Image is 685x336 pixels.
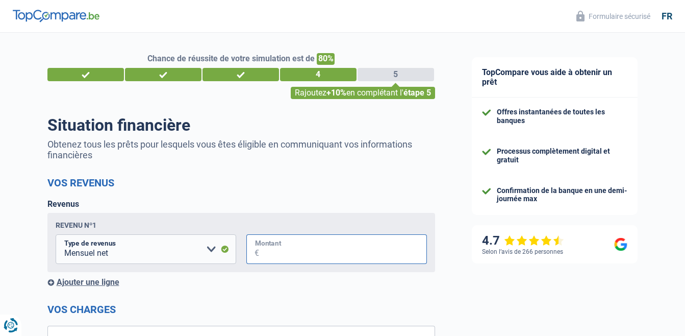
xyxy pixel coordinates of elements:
div: fr [662,11,672,22]
div: 5 [358,68,434,81]
div: TopCompare vous aide à obtenir un prêt [472,57,638,98]
div: 1 [47,68,124,81]
div: 4 [280,68,357,81]
span: +10% [326,88,346,98]
span: Chance de réussite de votre simulation est de [147,54,315,63]
div: Rajoutez en complétant l' [291,87,435,99]
label: Revenus [47,199,79,209]
div: Processus complètement digital et gratuit [497,147,627,164]
h2: Vos charges [47,303,435,316]
span: 80% [317,53,335,65]
div: Selon l’avis de 266 personnes [482,248,563,255]
p: Obtenez tous les prêts pour lesquels vous êtes éligible en communiquant vos informations financières [47,139,435,160]
div: Revenu nº1 [56,221,96,229]
span: étape 5 [403,88,431,98]
img: TopCompare Logo [13,10,99,22]
div: Offres instantanées de toutes les banques [497,108,627,125]
div: 4.7 [482,233,564,248]
div: Confirmation de la banque en une demi-journée max [497,186,627,204]
h2: Vos revenus [47,177,435,189]
h1: Situation financière [47,115,435,135]
div: 3 [202,68,279,81]
div: 2 [125,68,201,81]
span: € [246,234,259,264]
button: Formulaire sécurisé [570,8,656,25]
div: Ajouter une ligne [47,277,435,287]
